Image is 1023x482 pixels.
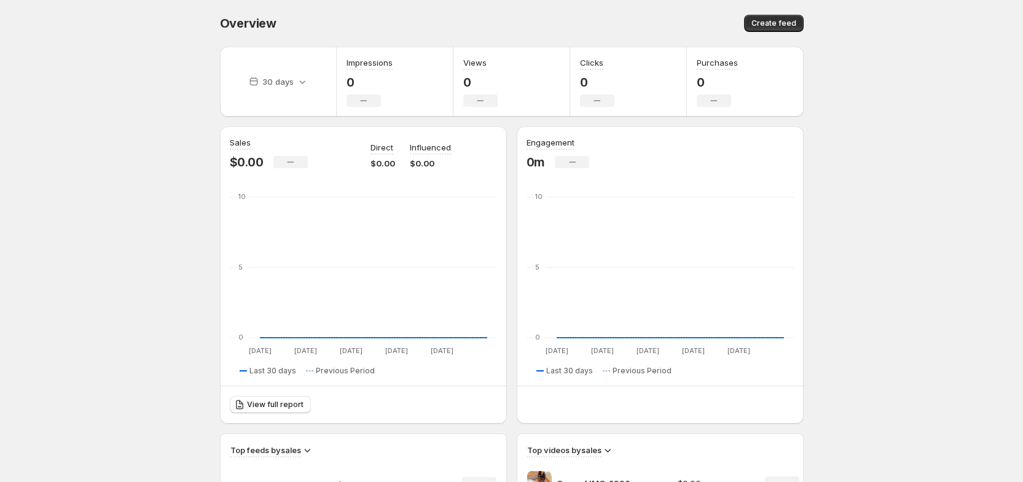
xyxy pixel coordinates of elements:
h3: Impressions [347,56,393,69]
p: Direct [370,141,393,154]
text: [DATE] [248,346,271,355]
h3: Engagement [527,136,574,149]
text: [DATE] [339,346,362,355]
span: Last 30 days [546,366,593,376]
p: $0.00 [370,157,395,169]
span: Previous Period [316,366,375,376]
span: Previous Period [613,366,672,376]
text: 10 [535,192,543,201]
text: [DATE] [681,346,704,355]
p: 30 days [262,76,294,88]
text: [DATE] [636,346,659,355]
text: [DATE] [590,346,613,355]
p: 0m [527,155,546,169]
p: 0 [697,75,738,90]
button: Create feed [744,15,804,32]
p: 0 [463,75,498,90]
text: 5 [535,263,539,271]
p: $0.00 [230,155,264,169]
p: 0 [580,75,614,90]
text: 0 [238,333,243,341]
text: 0 [535,333,540,341]
h3: Top feeds by sales [230,444,301,456]
text: [DATE] [727,346,750,355]
span: Create feed [751,18,796,28]
p: Influenced [410,141,451,154]
text: [DATE] [385,346,407,355]
h3: Clicks [580,56,603,69]
a: View full report [230,396,311,413]
h3: Views [463,56,487,69]
span: Last 30 days [249,366,296,376]
span: Overview [220,16,276,31]
text: 10 [238,192,246,201]
text: [DATE] [294,346,316,355]
h3: Sales [230,136,251,149]
text: [DATE] [430,346,453,355]
h3: Purchases [697,56,738,69]
text: 5 [238,263,243,271]
p: $0.00 [410,157,451,169]
h3: Top videos by sales [527,444,602,456]
text: [DATE] [545,346,568,355]
p: 0 [347,75,393,90]
span: View full report [247,400,304,410]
